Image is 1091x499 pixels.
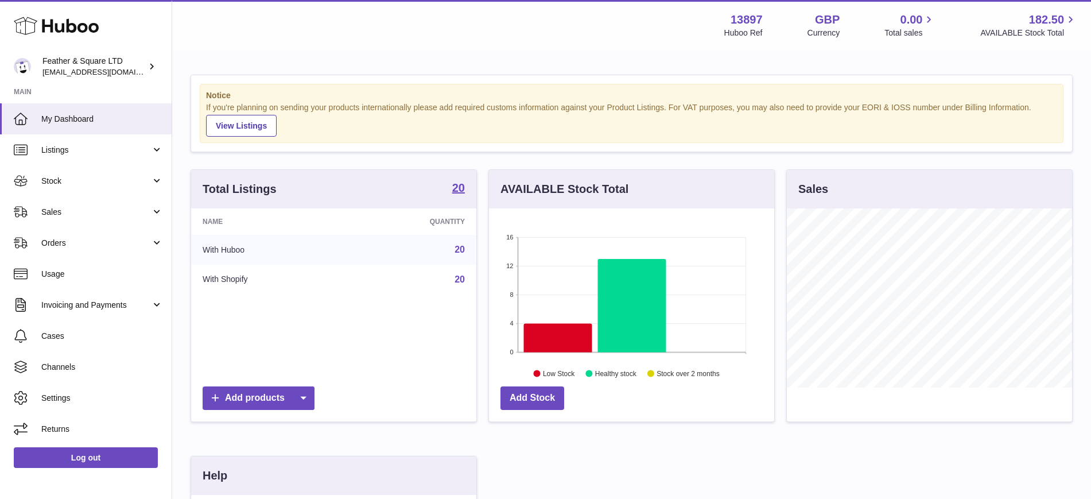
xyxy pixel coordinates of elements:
text: 12 [506,262,513,269]
strong: 20 [452,182,465,194]
th: Name [191,208,345,235]
a: 20 [455,274,465,284]
text: 8 [510,291,513,298]
h3: Sales [798,181,828,197]
text: Healthy stock [595,369,637,377]
div: Feather & Square LTD [42,56,146,78]
span: Invoicing and Payments [41,300,151,311]
td: With Huboo [191,235,345,265]
h3: Total Listings [203,181,277,197]
span: AVAILABLE Stock Total [980,28,1077,38]
span: Total sales [884,28,935,38]
div: Huboo Ref [724,28,763,38]
th: Quantity [345,208,476,235]
a: Add Stock [500,386,564,410]
text: 16 [506,234,513,241]
a: Log out [14,447,158,468]
a: 20 [452,182,465,196]
text: 4 [510,320,513,327]
strong: Notice [206,90,1057,101]
a: 182.50 AVAILABLE Stock Total [980,12,1077,38]
a: View Listings [206,115,277,137]
span: Orders [41,238,151,249]
span: [EMAIL_ADDRESS][DOMAIN_NAME] [42,67,169,76]
h3: Help [203,468,227,483]
text: 0 [510,349,513,355]
strong: 13897 [731,12,763,28]
span: Sales [41,207,151,218]
text: Low Stock [543,369,575,377]
span: Channels [41,362,163,373]
span: 0.00 [900,12,923,28]
strong: GBP [815,12,840,28]
span: Returns [41,424,163,435]
a: 0.00 Total sales [884,12,935,38]
span: My Dashboard [41,114,163,125]
span: 182.50 [1029,12,1064,28]
img: feathernsquare@gmail.com [14,58,31,75]
text: Stock over 2 months [657,369,719,377]
a: Add products [203,386,315,410]
span: Listings [41,145,151,156]
div: Currency [807,28,840,38]
h3: AVAILABLE Stock Total [500,181,628,197]
span: Stock [41,176,151,187]
div: If you're planning on sending your products internationally please add required customs informati... [206,102,1057,137]
span: Cases [41,331,163,342]
span: Usage [41,269,163,280]
span: Settings [41,393,163,404]
td: With Shopify [191,265,345,295]
a: 20 [455,245,465,254]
